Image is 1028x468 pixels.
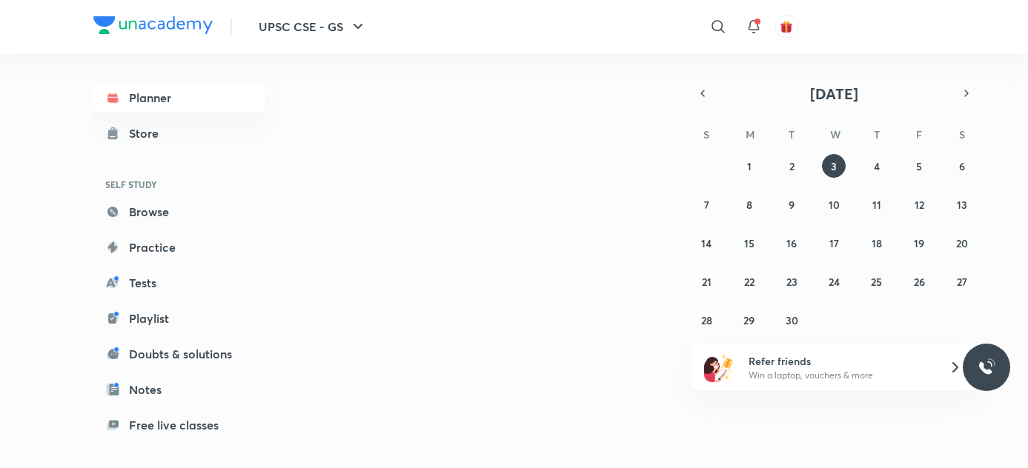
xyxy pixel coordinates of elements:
a: Tests [93,268,265,298]
abbr: September 29, 2025 [743,313,755,327]
button: [DATE] [713,83,956,104]
div: Store [129,124,168,142]
button: UPSC CSE - GS [250,12,376,41]
button: September 7, 2025 [694,193,718,216]
h6: Refer friends [749,353,931,369]
button: avatar [775,15,798,39]
abbr: September 21, 2025 [702,275,712,289]
abbr: September 22, 2025 [744,275,755,289]
abbr: September 8, 2025 [746,198,752,212]
button: September 29, 2025 [737,308,761,332]
button: September 21, 2025 [694,270,718,293]
abbr: Tuesday [789,127,795,141]
a: Company Logo [93,16,213,38]
p: Win a laptop, vouchers & more [749,369,931,382]
abbr: Friday [916,127,922,141]
abbr: September 14, 2025 [701,236,712,250]
abbr: Thursday [874,127,880,141]
button: September 24, 2025 [822,270,846,293]
button: September 15, 2025 [737,231,761,255]
a: Playlist [93,304,265,333]
button: September 28, 2025 [694,308,718,332]
a: Planner [93,83,265,113]
abbr: September 16, 2025 [786,236,797,250]
abbr: September 13, 2025 [957,198,967,212]
abbr: September 6, 2025 [959,159,965,173]
button: September 26, 2025 [907,270,931,293]
abbr: Monday [746,127,755,141]
abbr: Wednesday [830,127,840,141]
button: September 9, 2025 [780,193,803,216]
button: September 20, 2025 [950,231,974,255]
button: September 11, 2025 [865,193,889,216]
img: avatar [780,20,793,33]
button: September 10, 2025 [822,193,846,216]
img: Company Logo [93,16,213,34]
button: September 12, 2025 [907,193,931,216]
abbr: September 17, 2025 [829,236,839,250]
abbr: September 18, 2025 [872,236,882,250]
button: September 19, 2025 [907,231,931,255]
button: September 13, 2025 [950,193,974,216]
img: referral [704,352,734,382]
abbr: September 20, 2025 [956,236,968,250]
abbr: September 15, 2025 [744,236,755,250]
abbr: September 25, 2025 [871,275,882,289]
abbr: September 27, 2025 [957,275,967,289]
abbr: September 11, 2025 [872,198,881,212]
span: [DATE] [810,84,858,104]
button: September 6, 2025 [950,154,974,178]
button: September 5, 2025 [907,154,931,178]
abbr: September 2, 2025 [789,159,795,173]
a: Notes [93,375,265,404]
a: Doubts & solutions [93,339,265,369]
button: September 14, 2025 [694,231,718,255]
abbr: September 28, 2025 [701,313,712,327]
a: Browse [93,197,265,227]
button: September 16, 2025 [780,231,803,255]
abbr: Sunday [703,127,709,141]
abbr: September 19, 2025 [914,236,924,250]
button: September 22, 2025 [737,270,761,293]
abbr: September 7, 2025 [704,198,709,212]
h6: SELF STUDY [93,172,265,197]
button: September 18, 2025 [865,231,889,255]
abbr: September 3, 2025 [831,159,837,173]
button: September 8, 2025 [737,193,761,216]
a: Practice [93,233,265,262]
abbr: September 4, 2025 [874,159,880,173]
button: September 30, 2025 [780,308,803,332]
abbr: September 12, 2025 [915,198,924,212]
abbr: September 5, 2025 [916,159,922,173]
button: September 1, 2025 [737,154,761,178]
a: Free live classes [93,410,265,440]
button: September 23, 2025 [780,270,803,293]
button: September 2, 2025 [780,154,803,178]
button: September 27, 2025 [950,270,974,293]
abbr: September 9, 2025 [789,198,795,212]
abbr: September 23, 2025 [786,275,797,289]
abbr: September 26, 2025 [914,275,925,289]
abbr: September 10, 2025 [829,198,840,212]
abbr: September 24, 2025 [829,275,840,289]
abbr: Saturday [959,127,965,141]
img: ttu [978,358,995,376]
abbr: September 1, 2025 [747,159,752,173]
button: September 3, 2025 [822,154,846,178]
button: September 25, 2025 [865,270,889,293]
a: Store [93,118,265,148]
button: September 17, 2025 [822,231,846,255]
button: September 4, 2025 [865,154,889,178]
abbr: September 30, 2025 [786,313,798,327]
